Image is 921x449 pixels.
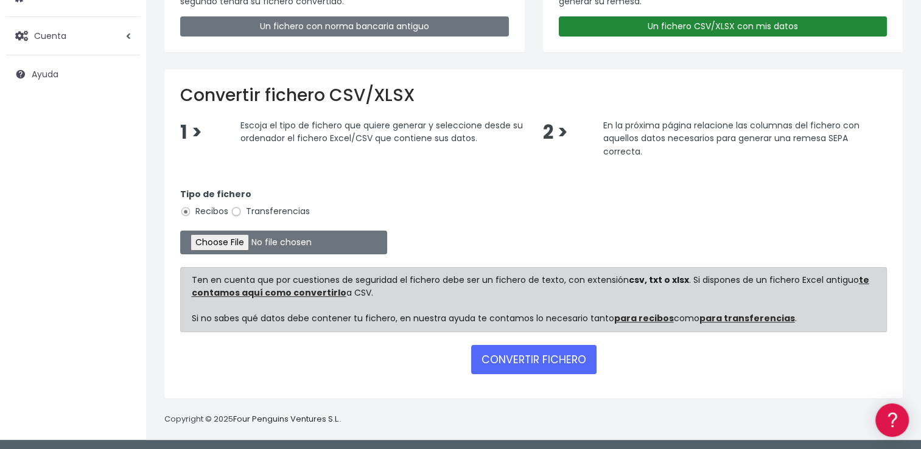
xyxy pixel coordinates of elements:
[471,345,597,374] button: CONVERTIR FICHERO
[12,85,231,96] div: Información general
[164,413,341,426] p: Copyright © 2025 .
[603,119,860,157] span: En la próxima página relacione las columnas del fichero con aquellos datos necesarios para genera...
[180,119,202,145] span: 1 >
[12,242,231,253] div: Facturación
[12,154,231,173] a: Formatos
[12,103,231,122] a: Información general
[12,173,231,192] a: Problemas habituales
[12,325,231,347] button: Contáctanos
[180,267,887,332] div: Ten en cuenta que por cuestiones de seguridad el fichero debe ser un fichero de texto, con extens...
[231,205,310,218] label: Transferencias
[559,16,888,37] a: Un fichero CSV/XLSX con mis datos
[233,413,340,425] a: Four Penguins Ventures S.L.
[12,192,231,211] a: Videotutoriales
[614,312,674,324] a: para recibos
[12,292,231,304] div: Programadores
[6,23,140,49] a: Cuenta
[699,312,795,324] a: para transferencias
[6,61,140,87] a: Ayuda
[180,188,251,200] strong: Tipo de fichero
[543,119,568,145] span: 2 >
[180,85,887,106] h2: Convertir fichero CSV/XLSX
[240,119,523,144] span: Escoja el tipo de fichero que quiere generar y seleccione desde su ordenador el fichero Excel/CSV...
[167,350,234,362] a: POWERED BY ENCHANT
[180,16,509,37] a: Un fichero con norma bancaria antiguo
[34,29,66,41] span: Cuenta
[32,68,58,80] span: Ayuda
[12,211,231,229] a: Perfiles de empresas
[12,261,231,280] a: General
[12,134,231,146] div: Convertir ficheros
[12,311,231,330] a: API
[192,274,869,299] a: te contamos aquí como convertirlo
[180,205,228,218] label: Recibos
[629,274,689,286] strong: csv, txt o xlsx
